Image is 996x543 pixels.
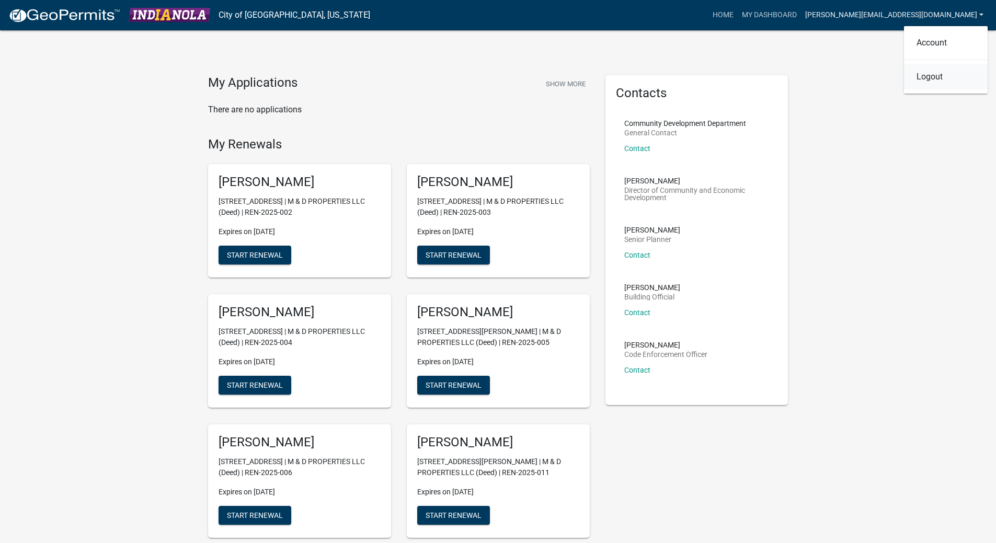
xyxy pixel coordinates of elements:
[219,175,381,190] h5: [PERSON_NAME]
[708,5,738,25] a: Home
[624,366,650,374] a: Contact
[904,30,988,55] a: Account
[208,75,297,91] h4: My Applications
[417,356,579,367] p: Expires on [DATE]
[624,284,680,291] p: [PERSON_NAME]
[129,8,210,22] img: City of Indianola, Iowa
[208,137,590,152] h4: My Renewals
[227,511,283,519] span: Start Renewal
[904,26,988,94] div: [PERSON_NAME][EMAIL_ADDRESS][DOMAIN_NAME]
[624,226,680,234] p: [PERSON_NAME]
[426,380,482,389] span: Start Renewal
[624,236,680,243] p: Senior Planner
[904,64,988,89] a: Logout
[417,246,490,264] button: Start Renewal
[624,293,680,301] p: Building Official
[219,226,381,237] p: Expires on [DATE]
[219,6,370,24] a: City of [GEOGRAPHIC_DATA], [US_STATE]
[624,308,650,317] a: Contact
[219,487,381,498] p: Expires on [DATE]
[417,506,490,525] button: Start Renewal
[417,196,579,218] p: [STREET_ADDRESS] | M & D PROPERTIES LLC (Deed) | REN-2025-003
[417,175,579,190] h5: [PERSON_NAME]
[219,305,381,320] h5: [PERSON_NAME]
[219,506,291,525] button: Start Renewal
[426,511,482,519] span: Start Renewal
[227,380,283,389] span: Start Renewal
[624,177,770,184] p: [PERSON_NAME]
[219,196,381,218] p: [STREET_ADDRESS] | M & D PROPERTIES LLC (Deed) | REN-2025-002
[624,341,707,349] p: [PERSON_NAME]
[426,251,482,259] span: Start Renewal
[417,305,579,320] h5: [PERSON_NAME]
[219,356,381,367] p: Expires on [DATE]
[624,251,650,259] a: Contact
[219,456,381,478] p: [STREET_ADDRESS] | M & D PROPERTIES LLC (Deed) | REN-2025-006
[417,326,579,348] p: [STREET_ADDRESS][PERSON_NAME] | M & D PROPERTIES LLC (Deed) | REN-2025-005
[227,251,283,259] span: Start Renewal
[542,75,590,93] button: Show More
[417,435,579,450] h5: [PERSON_NAME]
[417,487,579,498] p: Expires on [DATE]
[219,326,381,348] p: [STREET_ADDRESS] | M & D PROPERTIES LLC (Deed) | REN-2025-004
[417,226,579,237] p: Expires on [DATE]
[738,5,801,25] a: My Dashboard
[624,351,707,358] p: Code Enforcement Officer
[624,129,746,136] p: General Contact
[208,103,590,116] p: There are no applications
[624,144,650,153] a: Contact
[801,5,988,25] a: [PERSON_NAME][EMAIL_ADDRESS][DOMAIN_NAME]
[219,376,291,395] button: Start Renewal
[417,456,579,478] p: [STREET_ADDRESS][PERSON_NAME] | M & D PROPERTIES LLC (Deed) | REN-2025-011
[219,435,381,450] h5: [PERSON_NAME]
[219,246,291,264] button: Start Renewal
[624,187,770,201] p: Director of Community and Economic Development
[616,86,778,101] h5: Contacts
[624,120,746,127] p: Community Development Department
[417,376,490,395] button: Start Renewal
